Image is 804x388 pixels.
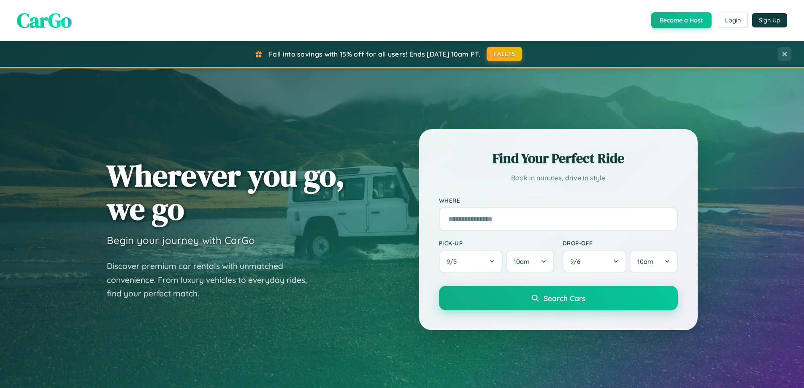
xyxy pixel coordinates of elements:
[447,258,461,266] span: 9 / 5
[107,159,345,225] h1: Wherever you go, we go
[269,50,480,58] span: Fall into savings with 15% off for all users! Ends [DATE] 10am PT.
[439,197,678,204] label: Where
[718,13,748,28] button: Login
[570,258,585,266] span: 9 / 6
[506,250,554,273] button: 10am
[439,286,678,310] button: Search Cars
[563,239,678,247] label: Drop-off
[439,250,503,273] button: 9/5
[752,13,787,27] button: Sign Up
[439,239,554,247] label: Pick-up
[637,258,653,266] span: 10am
[544,293,585,303] span: Search Cars
[563,250,627,273] button: 9/6
[514,258,530,266] span: 10am
[107,259,318,301] p: Discover premium car rentals with unmatched convenience. From luxury vehicles to everyday rides, ...
[487,47,522,61] button: FALL15
[630,250,677,273] button: 10am
[17,6,72,34] span: CarGo
[651,12,712,28] button: Become a Host
[439,149,678,168] h2: Find Your Perfect Ride
[107,234,255,247] h3: Begin your journey with CarGo
[439,172,678,184] p: Book in minutes, drive in style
